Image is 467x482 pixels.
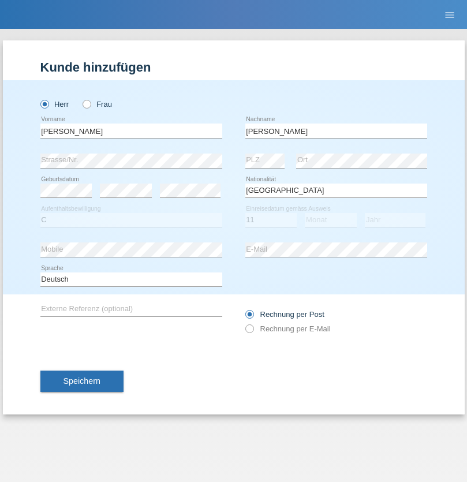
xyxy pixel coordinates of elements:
i: menu [444,9,455,21]
input: Rechnung per Post [245,310,253,324]
label: Rechnung per E-Mail [245,324,331,333]
span: Speichern [63,376,100,386]
label: Herr [40,100,69,109]
label: Rechnung per Post [245,310,324,319]
button: Speichern [40,371,124,393]
a: menu [438,11,461,18]
h1: Kunde hinzufügen [40,60,427,74]
input: Rechnung per E-Mail [245,324,253,339]
label: Frau [83,100,112,109]
input: Herr [40,100,48,107]
input: Frau [83,100,90,107]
